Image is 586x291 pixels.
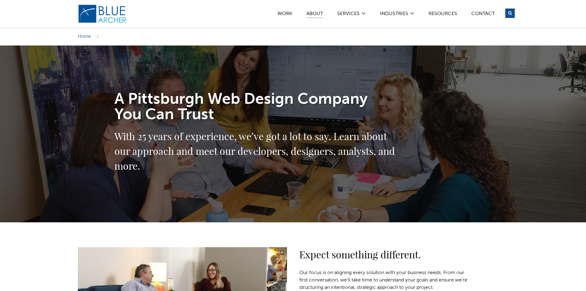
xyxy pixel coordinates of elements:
h2: With 25 years of experience, we’ve got a lot to say. Learn about our approach and meet our develo... [114,129,397,173]
a: Work [277,11,293,18]
h2: Expect something different. [299,247,472,262]
a: Resources [428,11,457,18]
a: Home [78,34,91,39]
img: Blue Archer Logo [78,4,127,23]
a: Contact [471,11,495,18]
a: SERVICES [337,11,360,18]
h1: A Pittsburgh Web Design Company You Can Trust [114,92,397,123]
a: ABOUT [306,11,323,18]
a: Industries [380,11,409,18]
